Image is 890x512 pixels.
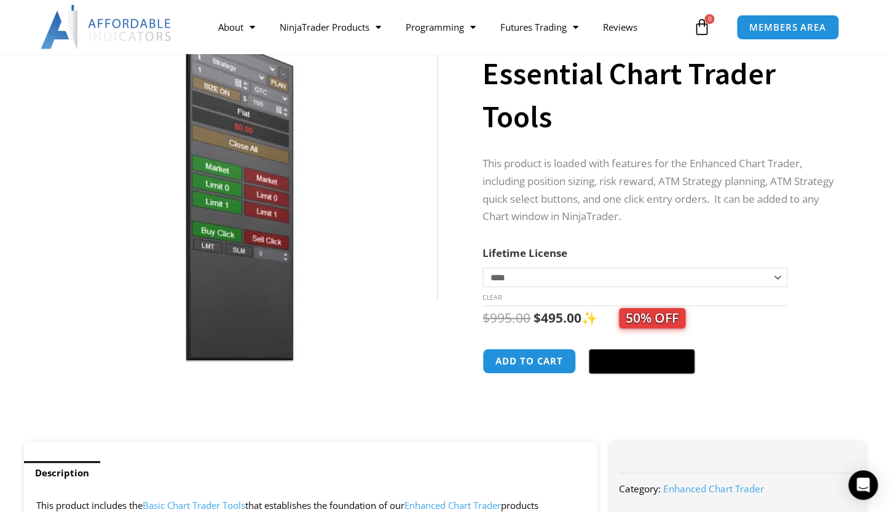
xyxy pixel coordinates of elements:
[393,13,488,41] a: Programming
[619,482,661,495] span: Category:
[482,246,567,260] label: Lifetime License
[206,13,690,41] nav: Menu
[482,155,841,226] p: This product is loaded with features for the Enhanced Chart Trader, including position sizing, ri...
[41,5,173,49] img: LogoAI | Affordable Indicators – NinjaTrader
[482,349,576,374] button: Add to cart
[482,391,841,401] iframe: PayPal Message 1
[404,499,501,511] a: Enhanced Chart Trader
[267,13,393,41] a: NinjaTrader Products
[848,470,878,500] div: Open Intercom Messenger
[488,13,591,41] a: Futures Trading
[534,309,541,326] span: $
[482,293,502,302] a: Clear options
[674,9,728,45] a: 0
[143,499,245,511] a: Basic Chart Trader Tools
[619,308,685,328] span: 50% OFF
[704,14,714,24] span: 0
[591,13,650,41] a: Reviews
[482,309,530,326] bdi: 995.00
[482,309,490,326] span: $
[663,482,764,495] a: Enhanced Chart Trader
[534,309,581,326] bdi: 495.00
[206,13,267,41] a: About
[482,52,841,138] h1: Essential Chart Trader Tools
[589,349,695,374] button: Buy with GPay
[581,309,685,326] span: ✨
[42,22,437,362] img: Essential Chart Trader Tools
[24,461,100,485] a: Description
[736,15,839,40] a: MEMBERS AREA
[749,23,826,32] span: MEMBERS AREA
